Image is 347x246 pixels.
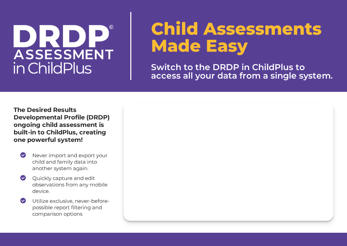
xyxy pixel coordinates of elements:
[20,175,113,194] li: Quickly capture and edit observations from any mobile device.
[14,25,113,74] img: drdp-logo-white_web
[151,63,333,80] h3: Switch to the DRDP in ChildPlus to access all your data from a single system.
[20,198,113,217] li: Utilize exclusive, never-before-possible report filtering and comparison options
[151,20,333,54] h1: Child Assessments Made Easy
[20,152,113,171] li: Never import and export your child and family data into another system again.
[14,106,113,144] h4: The Desired Results Developmental Profile (DRDP) ongoing child assessment is built-in to ChildPlu...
